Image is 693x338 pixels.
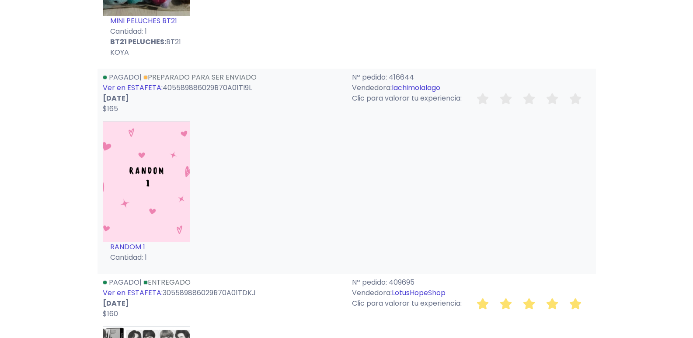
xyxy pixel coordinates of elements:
[103,252,190,263] p: Cantidad: 1
[103,83,163,93] a: Ver en ESTAFETA:
[352,83,591,93] p: Vendedora:
[98,277,347,319] div: | 305589886029B70A01TDKJ
[103,122,190,242] img: small_1718604957437.png
[110,242,145,252] a: RANDOM 1
[392,83,440,93] a: lachimolalago
[103,37,190,58] p: BT21 KOYA
[103,288,163,298] a: Ver en ESTAFETA:
[352,298,462,308] span: Clic para valorar tu experiencia:
[103,309,118,319] span: $160
[110,16,177,26] a: MINI PELUCHES BT21
[143,72,257,82] a: Preparado para ser enviado
[103,93,341,104] p: [DATE]
[98,72,347,114] div: | 405589886029B70A01TI9L
[143,277,191,287] a: Entregado
[392,288,446,298] a: LotusHopeShop
[352,288,591,298] p: Vendedora:
[352,72,591,83] p: Nº pedido: 416644
[352,277,591,288] p: Nº pedido: 409695
[103,26,190,37] p: Cantidad: 1
[109,277,139,287] span: Pagado
[352,93,462,103] span: Clic para valorar tu experiencia:
[103,298,341,309] p: [DATE]
[110,37,166,47] strong: BT21 PELUCHES:
[103,104,118,114] span: $165
[109,72,139,82] span: Pagado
